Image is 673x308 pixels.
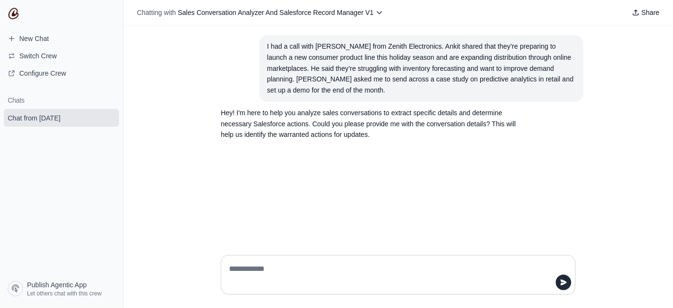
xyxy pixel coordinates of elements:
[4,277,119,300] a: Publish Agentic App Let others chat with this crew
[178,9,374,16] span: Sales Conversation Analyzer And Salesforce Record Manager V1
[8,8,19,19] img: CrewAI Logo
[19,51,57,61] span: Switch Crew
[27,280,87,290] span: Publish Agentic App
[213,102,537,146] section: Response
[27,290,102,297] span: Let others chat with this crew
[19,34,49,43] span: New Chat
[4,31,119,46] a: New Chat
[19,68,66,78] span: Configure Crew
[4,66,119,81] a: Configure Crew
[137,8,176,17] span: Chatting with
[221,107,529,140] p: Hey! I'm here to help you analyze sales conversations to extract specific details and determine n...
[133,6,387,19] button: Chatting with Sales Conversation Analyzer And Salesforce Record Manager V1
[628,6,663,19] button: Share
[4,48,119,64] button: Switch Crew
[4,109,119,127] a: Chat from [DATE]
[267,41,576,96] div: I had a call with [PERSON_NAME] from Zenith Electronics. Ankit shared that they’re preparing to l...
[8,113,60,123] span: Chat from [DATE]
[259,35,583,102] section: User message
[642,8,660,17] span: Share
